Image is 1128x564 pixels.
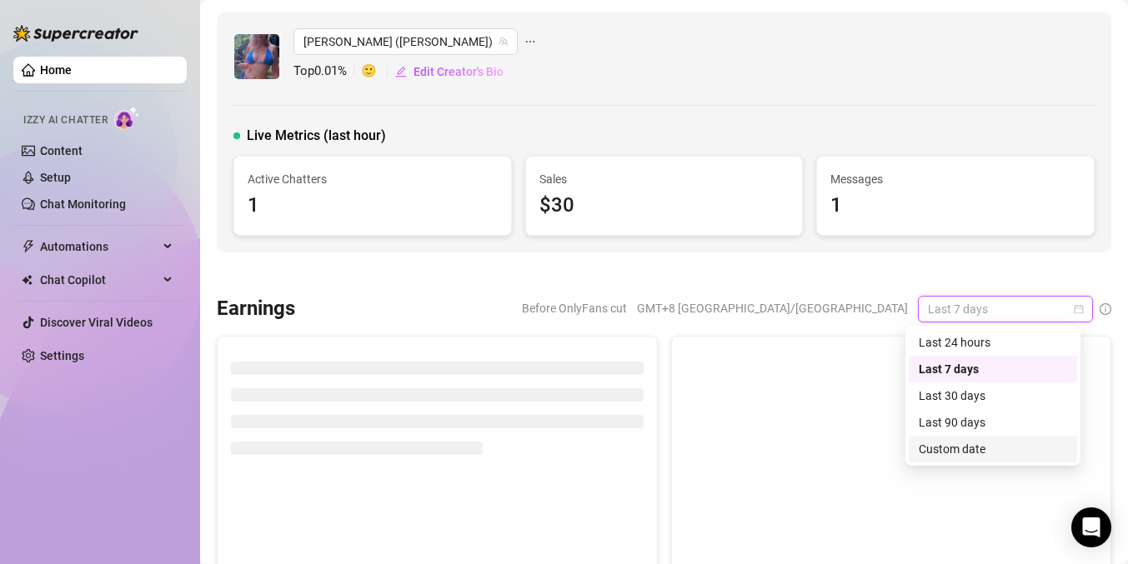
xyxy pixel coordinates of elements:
[830,170,1080,188] span: Messages
[919,360,1067,378] div: Last 7 days
[293,62,361,82] span: Top 0.01 %
[830,190,1080,222] div: 1
[40,144,83,157] a: Content
[395,66,407,77] span: edit
[919,387,1067,405] div: Last 30 days
[40,233,158,260] span: Automations
[234,34,279,79] img: Jaylie
[23,112,108,128] span: Izzy AI Chatter
[247,126,386,146] span: Live Metrics (last hour)
[637,296,908,321] span: GMT+8 [GEOGRAPHIC_DATA]/[GEOGRAPHIC_DATA]
[539,190,790,222] div: $30
[928,297,1083,322] span: Last 7 days
[909,329,1077,356] div: Last 24 hours
[909,409,1077,436] div: Last 90 days
[361,62,394,82] span: 🙂
[40,63,72,77] a: Home
[909,382,1077,409] div: Last 30 days
[303,29,508,54] span: Jaylie (jaylietori)
[22,274,33,286] img: Chat Copilot
[522,296,627,321] span: Before OnlyFans cut
[248,190,498,222] div: 1
[40,197,126,211] a: Chat Monitoring
[919,440,1067,458] div: Custom date
[909,436,1077,462] div: Custom date
[40,316,153,329] a: Discover Viral Videos
[394,58,504,85] button: Edit Creator's Bio
[13,25,138,42] img: logo-BBDzfeDw.svg
[414,65,504,78] span: Edit Creator's Bio
[1071,507,1111,547] div: Open Intercom Messenger
[248,170,498,188] span: Active Chatters
[22,240,35,253] span: thunderbolt
[1074,304,1084,314] span: calendar
[499,37,509,47] span: team
[539,170,790,188] span: Sales
[1100,303,1111,315] span: info-circle
[524,28,536,55] span: ellipsis
[40,171,71,184] a: Setup
[919,413,1067,432] div: Last 90 days
[40,267,158,293] span: Chat Copilot
[217,296,295,322] h3: Earnings
[919,333,1067,352] div: Last 24 hours
[40,349,84,362] a: Settings
[909,356,1077,382] div: Last 7 days
[114,106,140,130] img: AI Chatter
